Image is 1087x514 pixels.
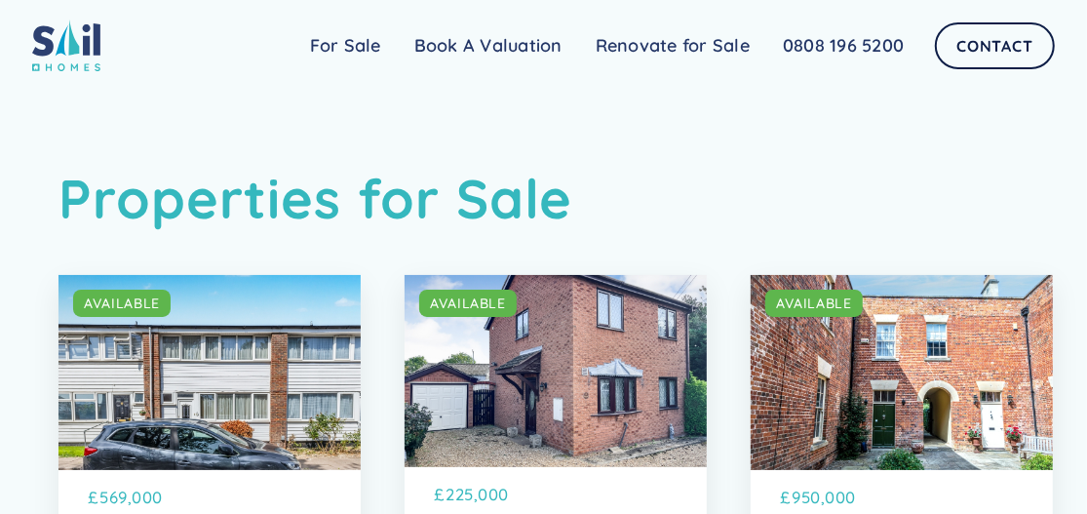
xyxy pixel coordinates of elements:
[446,482,510,506] p: 225,000
[766,26,920,65] a: 0808 196 5200
[88,485,98,509] p: £
[935,22,1054,69] a: Contact
[780,485,791,509] p: £
[579,26,766,65] a: Renovate for Sale
[293,26,398,65] a: For Sale
[32,20,100,71] img: sail home logo colored
[434,482,445,506] p: £
[100,485,164,509] p: 569,000
[776,294,852,313] div: AVAILABLE
[793,485,857,509] p: 950,000
[58,166,1029,231] h1: Properties for Sale
[430,294,506,313] div: AVAILABLE
[398,26,579,65] a: Book A Valuation
[84,294,160,313] div: AVAILABLE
